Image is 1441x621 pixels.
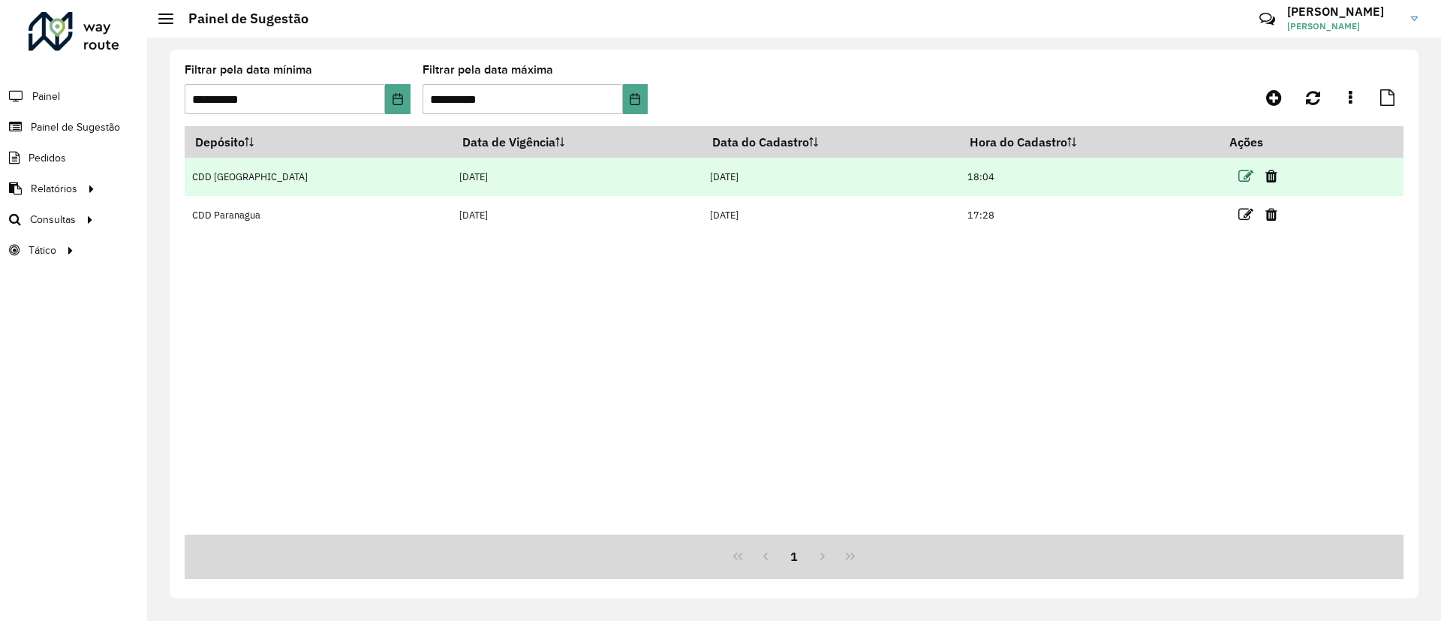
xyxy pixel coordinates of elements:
[1219,126,1309,158] th: Ações
[1287,5,1400,19] h3: [PERSON_NAME]
[29,150,66,166] span: Pedidos
[31,119,120,135] span: Painel de Sugestão
[385,84,410,114] button: Choose Date
[702,196,959,234] td: [DATE]
[1238,166,1253,186] a: Editar
[31,181,77,197] span: Relatórios
[185,126,452,158] th: Depósito
[1238,204,1253,225] a: Editar
[185,61,312,79] label: Filtrar pela data mínima
[960,158,1220,196] td: 18:04
[702,158,959,196] td: [DATE]
[452,158,702,196] td: [DATE]
[960,196,1220,234] td: 17:28
[29,243,56,258] span: Tático
[30,212,76,228] span: Consultas
[623,84,648,114] button: Choose Date
[452,196,702,234] td: [DATE]
[423,61,553,79] label: Filtrar pela data máxima
[452,126,702,158] th: Data de Vigência
[1287,20,1400,33] span: [PERSON_NAME]
[702,126,959,158] th: Data do Cadastro
[960,126,1220,158] th: Hora do Cadastro
[1265,166,1277,186] a: Excluir
[32,89,60,104] span: Painel
[185,158,452,196] td: CDD [GEOGRAPHIC_DATA]
[780,542,808,571] button: 1
[173,11,308,27] h2: Painel de Sugestão
[1265,204,1277,225] a: Excluir
[1251,3,1283,35] a: Contato Rápido
[185,196,452,234] td: CDD Paranagua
